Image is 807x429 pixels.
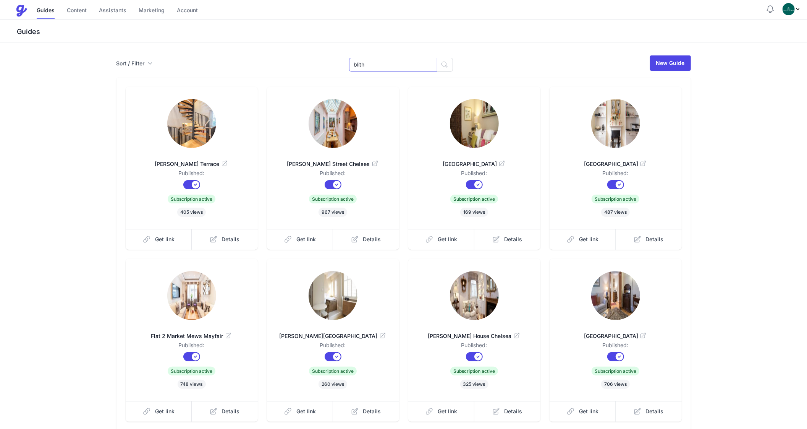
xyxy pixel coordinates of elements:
span: Subscription active [168,195,215,203]
a: Flat 2 Market Mews Mayfair [138,323,246,341]
span: Subscription active [309,195,357,203]
a: Details [192,229,258,250]
a: Marketing [139,3,165,19]
dd: Published: [420,341,528,352]
span: [GEOGRAPHIC_DATA] [562,332,670,340]
span: Get link [155,236,175,243]
span: Get link [296,408,316,415]
span: 169 views [460,208,488,217]
a: Get link [126,229,192,250]
span: 260 views [319,380,347,389]
a: Details [474,401,540,422]
span: Details [222,236,240,243]
img: id17mszkkv9a5w23y0miri8fotce [309,271,357,320]
a: [PERSON_NAME][GEOGRAPHIC_DATA] [279,323,387,341]
span: [GEOGRAPHIC_DATA] [562,160,670,168]
span: [PERSON_NAME] Street Chelsea [279,160,387,168]
span: Subscription active [592,367,639,375]
span: Get link [579,236,598,243]
span: 325 views [460,380,488,389]
img: wq8sw0j47qm6nw759ko380ndfzun [309,99,357,148]
a: Account [177,3,198,19]
span: [GEOGRAPHIC_DATA] [420,160,528,168]
span: Flat 2 Market Mews Mayfair [138,332,246,340]
dd: Published: [279,169,387,180]
a: Get link [550,229,616,250]
a: Content [67,3,87,19]
span: Get link [296,236,316,243]
a: [GEOGRAPHIC_DATA] [562,323,670,341]
span: Details [505,408,522,415]
span: 487 views [601,208,630,217]
a: Details [616,401,682,422]
a: Get link [408,401,475,422]
button: Sort / Filter [116,60,152,67]
img: xcoem7jyjxpu3fgtqe3kd93uc2z7 [167,271,216,320]
h3: Guides [15,27,807,36]
a: [PERSON_NAME] House Chelsea [420,323,528,341]
a: [GEOGRAPHIC_DATA] [420,151,528,169]
span: Details [363,408,381,415]
span: Get link [438,408,457,415]
a: Get link [267,229,333,250]
span: Get link [579,408,598,415]
a: Get link [408,229,475,250]
a: Details [192,401,258,422]
img: 9b5v0ir1hdq8hllsqeesm40py5rd [450,99,499,148]
span: Get link [155,408,175,415]
span: [PERSON_NAME][GEOGRAPHIC_DATA] [279,332,387,340]
span: Get link [438,236,457,243]
span: [PERSON_NAME] Terrace [138,160,246,168]
img: hdmgvwaq8kfuacaafu0ghkkjd0oq [591,99,640,148]
div: Profile Menu [783,3,801,15]
img: htmfqqdj5w74wrc65s3wna2sgno2 [591,271,640,320]
span: Subscription active [592,195,639,203]
span: Subscription active [309,367,357,375]
a: Details [616,229,682,250]
dd: Published: [138,169,246,180]
a: [PERSON_NAME] Street Chelsea [279,151,387,169]
span: Subscription active [450,367,498,375]
button: Notifications [766,5,775,14]
span: 405 views [177,208,206,217]
a: New Guide [650,55,691,71]
span: 967 views [319,208,347,217]
img: Guestive Guides [15,5,27,17]
img: qm23tyanh8llne9rmxzedgaebrr7 [450,271,499,320]
a: Get link [550,401,616,422]
span: Details [646,236,664,243]
a: Assistants [99,3,126,19]
a: [PERSON_NAME] Terrace [138,151,246,169]
a: Get link [267,401,333,422]
dd: Published: [279,341,387,352]
a: [GEOGRAPHIC_DATA] [562,151,670,169]
img: oovs19i4we9w73xo0bfpgswpi0cd [783,3,795,15]
a: Get link [126,401,192,422]
span: Details [222,408,240,415]
span: [PERSON_NAME] House Chelsea [420,332,528,340]
span: Details [363,236,381,243]
a: Details [333,229,399,250]
span: Details [505,236,522,243]
dd: Published: [138,341,246,352]
a: Details [474,229,540,250]
span: Details [646,408,664,415]
dd: Published: [420,169,528,180]
span: 706 views [601,380,630,389]
dd: Published: [562,341,670,352]
span: Subscription active [450,195,498,203]
img: mtasz01fldrr9v8cnif9arsj44ov [167,99,216,148]
dd: Published: [562,169,670,180]
input: Search Guides [349,58,437,71]
span: Subscription active [168,367,215,375]
span: 748 views [178,380,206,389]
a: Guides [37,3,55,19]
a: Details [333,401,399,422]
